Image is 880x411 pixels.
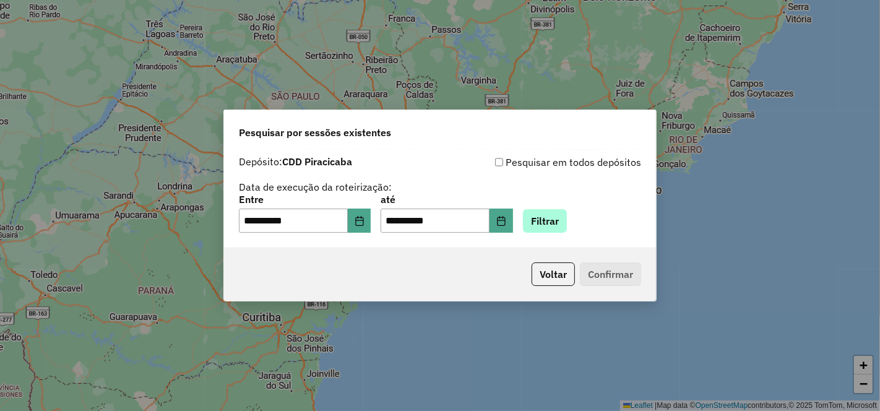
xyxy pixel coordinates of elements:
[381,192,512,207] label: até
[282,155,352,168] strong: CDD Piracicaba
[523,209,567,233] button: Filtrar
[490,209,513,233] button: Choose Date
[239,180,392,194] label: Data de execução da roteirização:
[348,209,371,233] button: Choose Date
[239,154,352,169] label: Depósito:
[239,192,371,207] label: Entre
[532,262,575,286] button: Voltar
[239,125,391,140] span: Pesquisar por sessões existentes
[440,155,641,170] div: Pesquisar em todos depósitos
